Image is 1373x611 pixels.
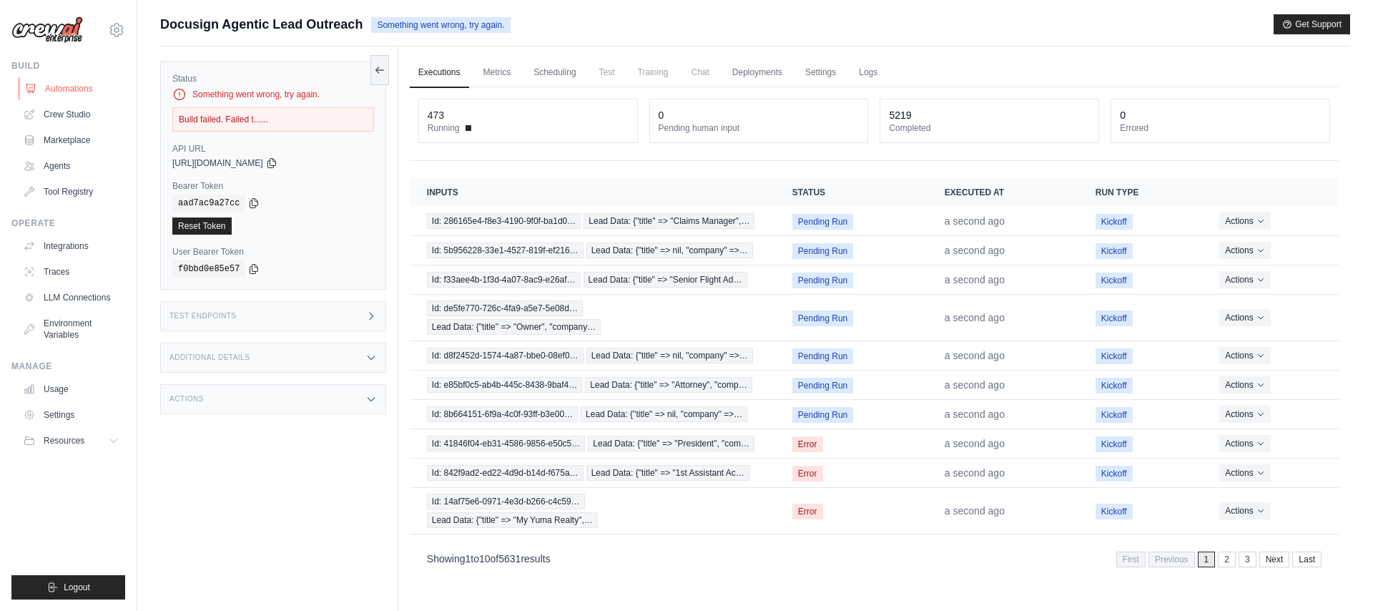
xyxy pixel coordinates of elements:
time: August 19, 2025 at 08:21 CDT [945,409,1005,420]
a: Automations [19,77,127,100]
div: 0 [659,108,664,122]
button: Actions for execution [1219,212,1270,230]
span: Lead Data: {"title" => "Claims Manager",… [584,213,754,229]
a: Logs [850,58,886,88]
a: Agents [17,155,125,177]
span: Pending Run [792,378,853,394]
span: Kickoff [1096,504,1133,519]
a: Settings [17,404,125,426]
a: View execution details for Id [427,377,758,393]
span: Lead Data: {"title" => nil, "company" =>… [586,243,753,258]
button: Logout [11,575,125,600]
a: Last [1292,552,1322,567]
span: Id: f33aee4b-1f3d-4a07-8ac9-e26af… [427,272,581,288]
span: 1 [1198,552,1216,567]
span: [URL][DOMAIN_NAME] [172,157,263,169]
span: Kickoff [1096,243,1133,259]
div: Something went wrong, try again. [172,87,374,102]
img: Logo [11,16,83,44]
time: August 19, 2025 at 08:21 CDT [945,312,1005,323]
a: View execution details for Id [427,213,758,229]
a: 3 [1239,552,1256,567]
span: 5631 [498,553,521,564]
th: Status [775,178,927,207]
label: API URL [172,143,374,155]
span: Lead Data: {"title" => "President", "com… [588,436,754,451]
a: LLM Connections [17,286,125,309]
span: Logout [64,582,90,593]
span: Lead Data: {"title" => "Owner", "company… [427,319,601,335]
a: Environment Variables [17,312,125,346]
span: Training is not available until the deployment is complete [629,58,677,87]
label: Status [172,73,374,84]
h3: Additional Details [169,353,250,362]
a: Tool Registry [17,180,125,203]
button: Actions for execution [1219,242,1270,259]
a: View execution details for Id [427,243,758,258]
span: Kickoff [1096,311,1133,326]
span: Error [792,504,823,519]
span: Error [792,436,823,452]
a: Crew Studio [17,103,125,126]
code: aad7ac9a27cc [172,195,245,212]
button: Actions for execution [1219,309,1270,326]
a: Settings [797,58,845,88]
span: Id: e85bf0c5-ab4b-445c-8438-9baf4… [427,377,582,393]
span: Id: 286165e4-f8e3-4190-9f0f-ba1d0… [427,213,581,229]
time: August 19, 2025 at 08:21 CDT [945,438,1005,449]
a: View execution details for Id [427,406,758,422]
a: Marketplace [17,129,125,152]
span: Lead Data: {"title" => "My Yuma Realty",… [427,512,598,528]
a: View execution details for Id [427,300,758,335]
th: Run Type [1078,178,1203,207]
button: Get Support [1274,14,1350,34]
a: Deployments [724,58,791,88]
span: Id: 8b664151-6f9a-4c0f-93ff-b3e00… [427,406,578,422]
button: Resources [17,429,125,452]
nav: Pagination [1116,552,1322,567]
span: Error [792,466,823,482]
span: Pending Run [792,311,853,326]
span: Pending Run [792,273,853,288]
span: Running [428,122,460,134]
a: View execution details for Id [427,348,758,363]
span: Kickoff [1096,214,1133,230]
time: August 19, 2025 at 08:21 CDT [945,215,1005,227]
button: Actions for execution [1219,271,1270,288]
a: View execution details for Id [427,494,758,528]
button: Actions for execution [1219,464,1270,482]
time: August 19, 2025 at 08:21 CDT [945,245,1005,256]
dt: Completed [889,122,1090,134]
div: Operate [11,217,125,229]
a: Executions [410,58,469,88]
button: Actions for execution [1219,406,1270,423]
span: Docusign Agentic Lead Outreach [160,14,363,34]
time: August 19, 2025 at 08:21 CDT [945,379,1005,391]
span: Lead Data: {"title" => "Senior Flight Ad… [584,272,747,288]
a: Traces [17,260,125,283]
a: Integrations [17,235,125,258]
span: Lead Data: {"title" => nil, "company" =>… [586,348,753,363]
span: Id: de5fe770-726c-4fa9-a5e7-5e08d… [427,300,583,316]
label: Bearer Token [172,180,374,192]
span: Id: 5b956228-33e1-4527-819f-ef216… [427,243,584,258]
a: Reset Token [172,217,232,235]
span: Previous [1148,552,1195,567]
span: Id: 41846f04-eb31-4586-9856-e50c5… [427,436,586,451]
span: Id: d8f2452d-1574-4a87-bbe0-08ef0… [427,348,584,363]
time: August 19, 2025 at 08:21 CDT [945,350,1005,361]
span: Id: 842f9ad2-ed22-4d9d-b14d-f675a… [427,465,584,481]
span: Resources [44,435,84,446]
div: 0 [1120,108,1126,122]
button: Actions for execution [1219,376,1270,394]
a: Scheduling [525,58,584,88]
section: Crew executions table [410,178,1339,577]
span: Pending Run [792,243,853,259]
span: Id: 14af75e6-0971-4e3d-b266-c4c59… [427,494,585,509]
a: 2 [1218,552,1236,567]
span: Kickoff [1096,407,1133,423]
div: 473 [428,108,444,122]
button: Actions for execution [1219,347,1270,364]
div: Build failed. Failed t...... [172,107,374,132]
time: August 19, 2025 at 08:21 CDT [945,505,1005,517]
